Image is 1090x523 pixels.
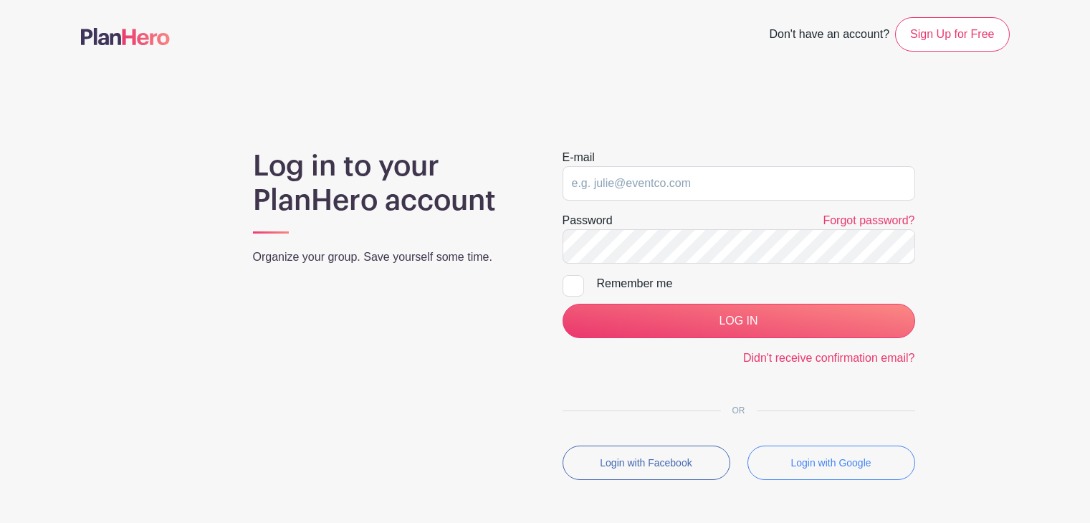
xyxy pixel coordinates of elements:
span: Don't have an account? [769,20,889,52]
p: Organize your group. Save yourself some time. [253,249,528,266]
img: logo-507f7623f17ff9eddc593b1ce0a138ce2505c220e1c5a4e2b4648c50719b7d32.svg [81,28,170,45]
input: e.g. julie@eventco.com [563,166,915,201]
button: Login with Facebook [563,446,730,480]
h1: Log in to your PlanHero account [253,149,528,218]
label: Password [563,212,613,229]
a: Sign Up for Free [895,17,1009,52]
small: Login with Facebook [600,457,692,469]
div: Remember me [597,275,915,292]
span: OR [721,406,757,416]
a: Forgot password? [823,214,914,226]
input: LOG IN [563,304,915,338]
button: Login with Google [747,446,915,480]
small: Login with Google [790,457,871,469]
label: E-mail [563,149,595,166]
a: Didn't receive confirmation email? [743,352,915,364]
